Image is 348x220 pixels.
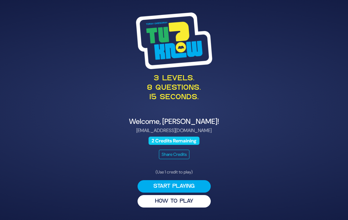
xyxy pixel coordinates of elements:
h4: Welcome, [PERSON_NAME]! [25,117,323,126]
img: Tournament Logo [136,12,212,69]
p: 3 levels. 8 questions. 15 seconds. [25,74,323,103]
button: Start Playing [138,180,211,193]
span: 2 Credits Remaining [149,137,200,145]
p: [EMAIL_ADDRESS][DOMAIN_NAME] [25,127,323,134]
button: Share Credits [159,150,189,159]
p: (Use 1 credit to play) [138,169,211,175]
button: HOW TO PLAY [138,195,211,208]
